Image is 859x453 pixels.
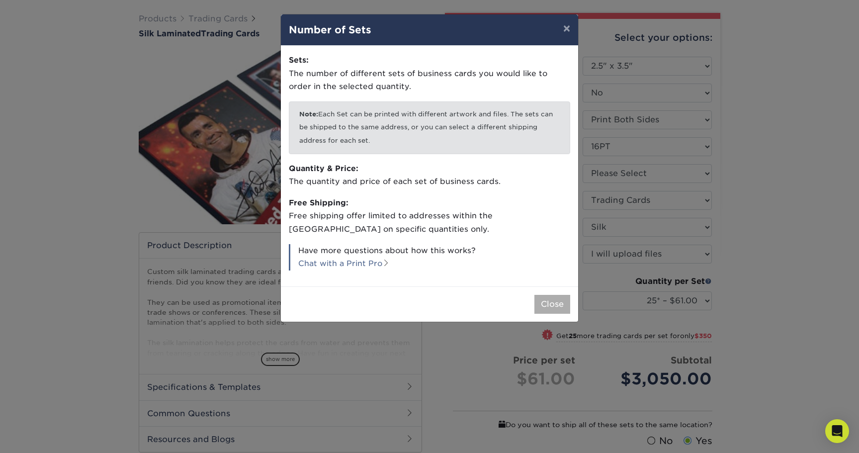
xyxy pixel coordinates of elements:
b: Note: [299,110,318,118]
p: Have more questions about how this works? [289,244,570,271]
p: The number of different sets of business cards you would like to order in the selected quantity. [289,54,570,93]
strong: Sets: [289,55,309,65]
p: The quantity and price of each set of business cards. [289,162,570,188]
a: Chat with a Print Pro [298,259,390,268]
p: Each Set can be printed with different artwork and files. The sets can be shipped to the same add... [289,101,570,154]
strong: Free Shipping: [289,198,348,207]
h4: Number of Sets [289,22,570,37]
button: Close [534,295,570,314]
strong: Quantity & Price: [289,164,358,173]
div: Open Intercom Messenger [825,419,849,443]
button: × [555,14,578,42]
p: Free shipping offer limited to addresses within the [GEOGRAPHIC_DATA] on specific quantities only. [289,196,570,236]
